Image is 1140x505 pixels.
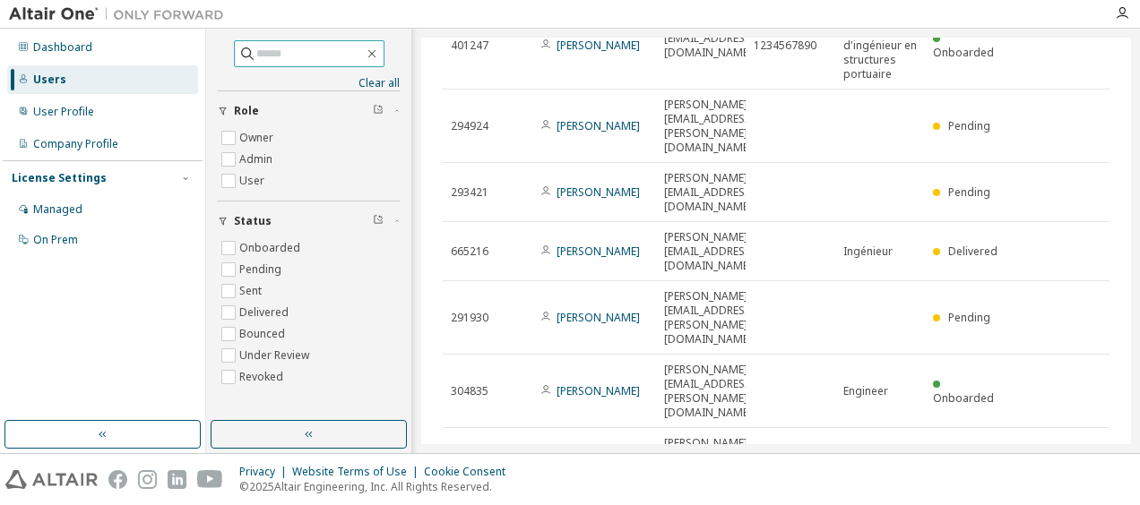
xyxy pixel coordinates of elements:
[239,127,277,149] label: Owner
[948,184,990,200] span: Pending
[239,345,313,366] label: Under Review
[239,170,268,192] label: User
[33,233,78,247] div: On Prem
[239,479,516,494] p: © 2025 Altair Engineering, Inc. All Rights Reserved.
[234,214,272,228] span: Status
[239,323,289,345] label: Bounced
[557,310,640,325] a: [PERSON_NAME]
[9,5,233,23] img: Altair One
[664,230,755,273] span: [PERSON_NAME][EMAIL_ADDRESS][DOMAIN_NAME]
[239,465,292,479] div: Privacy
[557,38,640,53] a: [PERSON_NAME]
[933,390,994,406] span: Onboarded
[424,465,516,479] div: Cookie Consent
[664,31,755,60] span: [EMAIL_ADDRESS][DOMAIN_NAME]
[843,384,888,398] span: Engineer
[664,363,755,420] span: [PERSON_NAME][EMAIL_ADDRESS][PERSON_NAME][DOMAIN_NAME]
[843,10,917,81] span: Candidat à la profession d'ingénieur en structures portuaire
[168,470,186,489] img: linkedin.svg
[557,383,640,398] a: [PERSON_NAME]
[239,259,285,280] label: Pending
[451,185,488,200] span: 293421
[12,171,107,185] div: License Settings
[948,244,997,259] span: Delivered
[664,98,755,155] span: [PERSON_NAME][EMAIL_ADDRESS][PERSON_NAME][DOMAIN_NAME]
[373,104,384,118] span: Clear filter
[664,436,755,493] span: [PERSON_NAME][EMAIL_ADDRESS][PERSON_NAME][DOMAIN_NAME]
[5,470,98,489] img: altair_logo.svg
[33,40,92,55] div: Dashboard
[218,76,400,90] a: Clear all
[664,171,755,214] span: [PERSON_NAME][EMAIL_ADDRESS][DOMAIN_NAME]
[557,118,640,133] a: [PERSON_NAME]
[239,280,265,302] label: Sent
[239,366,287,388] label: Revoked
[373,214,384,228] span: Clear filter
[239,302,292,323] label: Delivered
[754,39,816,53] span: 1234567890
[451,119,488,133] span: 294924
[33,105,94,119] div: User Profile
[557,184,640,200] a: [PERSON_NAME]
[451,244,488,259] span: 665216
[292,465,424,479] div: Website Terms of Use
[108,470,127,489] img: facebook.svg
[664,289,755,347] span: [PERSON_NAME][EMAIL_ADDRESS][PERSON_NAME][DOMAIN_NAME]
[239,149,276,170] label: Admin
[218,201,400,241] button: Status
[33,73,66,87] div: Users
[933,45,994,60] span: Onboarded
[557,244,640,259] a: [PERSON_NAME]
[948,310,990,325] span: Pending
[239,237,304,259] label: Onboarded
[197,470,223,489] img: youtube.svg
[138,470,157,489] img: instagram.svg
[218,91,400,131] button: Role
[948,118,990,133] span: Pending
[451,311,488,325] span: 291930
[33,137,118,151] div: Company Profile
[451,384,488,398] span: 304835
[33,202,82,217] div: Managed
[451,39,488,53] span: 401247
[234,104,259,118] span: Role
[843,244,893,259] span: Ingénieur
